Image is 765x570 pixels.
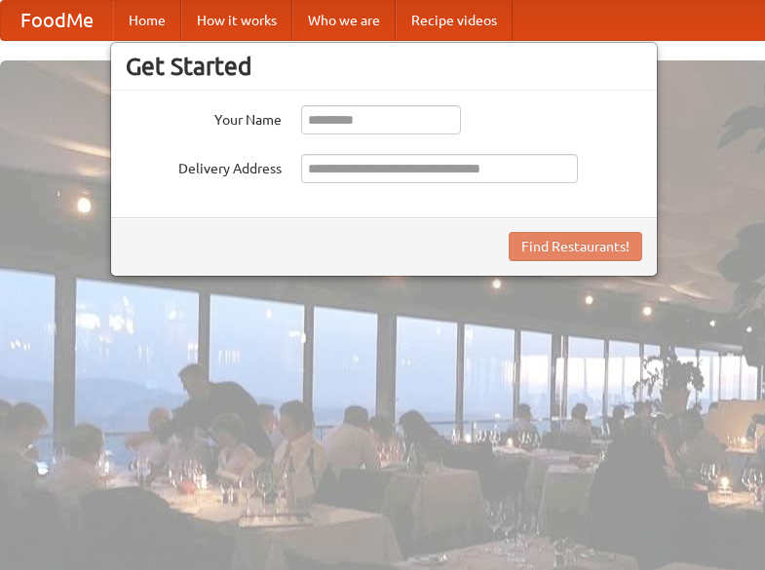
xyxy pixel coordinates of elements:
[126,154,282,178] label: Delivery Address
[126,105,282,130] label: Your Name
[292,1,396,40] a: Who we are
[113,1,181,40] a: Home
[1,1,113,40] a: FoodMe
[396,1,513,40] a: Recipe videos
[509,232,642,261] button: Find Restaurants!
[181,1,292,40] a: How it works
[126,52,642,81] h3: Get Started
